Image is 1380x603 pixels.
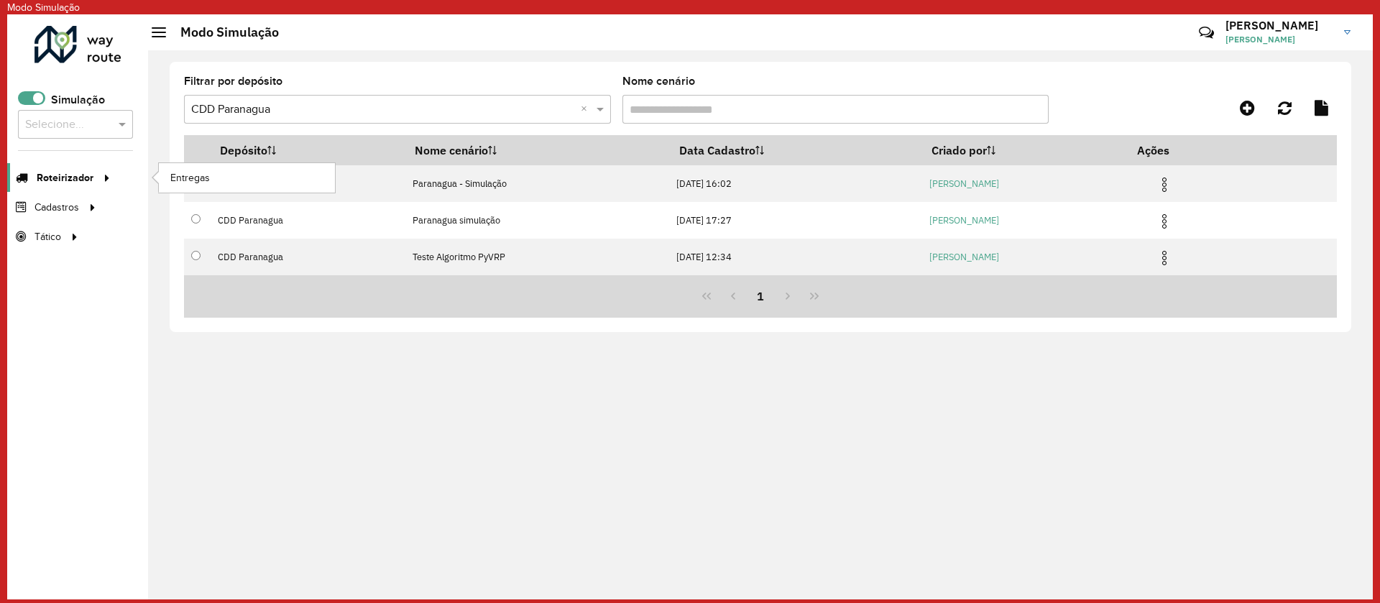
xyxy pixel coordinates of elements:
td: [DATE] 17:27 [669,202,922,239]
th: Criado por [922,135,1128,165]
a: [PERSON_NAME] [929,214,999,226]
a: Entregas [159,163,335,192]
label: Simulação [51,91,105,109]
a: Roteirizador [7,163,115,192]
td: Teste Algoritmo PyVRP [405,239,669,275]
td: CDD Paranagua [210,239,405,275]
span: Tático [34,229,61,244]
th: Nome cenário [405,135,669,165]
span: Entregas [170,170,210,185]
h2: Modo Simulação [166,24,279,40]
th: Ações [1127,135,1213,165]
td: [DATE] 16:02 [669,165,922,202]
th: Data Cadastro [669,135,922,165]
span: Clear all [581,101,593,118]
td: Paranagua - Simulação [405,165,669,202]
a: Contato Rápido [1191,17,1222,48]
th: Depósito [210,135,405,165]
button: 1 [747,282,774,310]
span: Cadastros [34,200,79,215]
label: Filtrar por depósito [184,73,282,90]
td: Paranagua simulação [405,202,669,239]
span: Roteirizador [37,170,93,185]
span: [PERSON_NAME] [1225,33,1333,46]
a: [PERSON_NAME] [929,251,999,263]
a: Tático [7,222,83,251]
ng-select: Selecione um cenário [18,110,133,139]
a: [PERSON_NAME][PERSON_NAME] [1225,14,1361,51]
td: [DATE] 12:34 [669,239,922,275]
h3: [PERSON_NAME] [1225,19,1333,32]
td: CDD Paranagua [210,202,405,239]
label: Nome cenário [622,73,695,90]
a: Cadastros [7,193,101,221]
a: [PERSON_NAME] [929,178,999,190]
